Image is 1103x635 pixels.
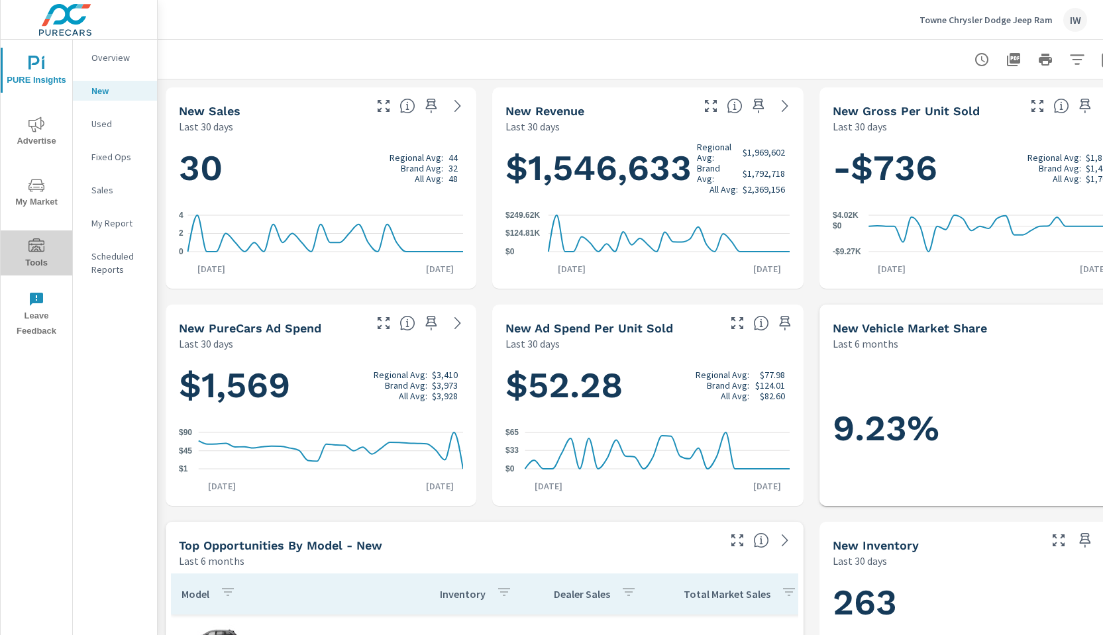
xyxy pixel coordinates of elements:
[199,479,245,493] p: [DATE]
[373,313,394,334] button: Make Fullscreen
[774,313,796,334] span: Save this to your personalized report
[774,530,796,551] a: See more details in report
[755,380,785,391] p: $124.01
[73,81,157,101] div: New
[505,428,519,437] text: $65
[554,587,610,601] p: Dealer Sales
[91,51,146,64] p: Overview
[505,321,673,335] h5: New Ad Spend Per Unit Sold
[5,56,68,88] span: PURE Insights
[697,163,738,184] p: Brand Avg:
[432,369,458,380] p: $3,410
[385,380,427,391] p: Brand Avg:
[447,313,468,334] a: See more details in report
[743,147,785,158] p: $1,969,602
[505,229,540,238] text: $124.81K
[448,173,458,184] p: 48
[1048,530,1069,551] button: Make Fullscreen
[721,391,749,401] p: All Avg:
[179,336,233,352] p: Last 30 days
[401,163,443,173] p: Brand Avg:
[417,262,463,275] p: [DATE]
[760,391,785,401] p: $82.60
[549,262,595,275] p: [DATE]
[1,40,72,344] div: nav menu
[760,369,785,380] p: $77.98
[505,247,515,256] text: $0
[700,95,721,117] button: Make Fullscreen
[505,363,790,408] h1: $52.28
[5,177,68,210] span: My Market
[421,313,442,334] span: Save this to your personalized report
[1075,530,1096,551] span: Save this to your personalized report
[833,553,887,569] p: Last 30 days
[727,98,743,114] span: Total sales revenue over the selected date range. [Source: This data is sourced from the dealer’s...
[697,142,738,163] p: Regional Avg:
[833,336,898,352] p: Last 6 months
[179,363,463,408] h1: $1,569
[525,479,572,493] p: [DATE]
[833,321,987,335] h5: New Vehicle Market Share
[179,538,382,552] h5: Top Opportunities by Model - New
[373,95,394,117] button: Make Fullscreen
[73,114,157,134] div: Used
[1063,8,1087,32] div: IW
[505,211,540,220] text: $249.62K
[833,119,887,134] p: Last 30 days
[868,262,915,275] p: [DATE]
[505,104,584,118] h5: New Revenue
[91,84,146,97] p: New
[73,180,157,200] div: Sales
[696,369,749,380] p: Regional Avg:
[179,321,321,335] h5: New PureCars Ad Spend
[179,104,240,118] h5: New Sales
[727,530,748,551] button: Make Fullscreen
[73,246,157,279] div: Scheduled Reports
[415,173,443,184] p: All Avg:
[179,428,192,437] text: $90
[5,238,68,271] span: Tools
[182,587,209,601] p: Model
[179,247,184,256] text: 0
[91,217,146,230] p: My Report
[432,391,458,401] p: $3,928
[448,163,458,173] p: 32
[743,184,785,195] p: $2,369,156
[73,213,157,233] div: My Report
[448,152,458,163] p: 44
[833,538,919,552] h5: New Inventory
[447,95,468,117] a: See more details in report
[743,168,785,179] p: $1,792,718
[91,150,146,164] p: Fixed Ops
[417,479,463,493] p: [DATE]
[399,315,415,331] span: Total cost of media for all PureCars channels for the selected dealership group over the selected...
[5,291,68,339] span: Leave Feedback
[1053,173,1081,184] p: All Avg:
[1027,152,1081,163] p: Regional Avg:
[753,532,769,548] span: Find the biggest opportunities within your model lineup by seeing how each model is selling in yo...
[919,14,1053,26] p: Towne Chrysler Dodge Jeep Ram
[188,262,235,275] p: [DATE]
[91,250,146,276] p: Scheduled Reports
[1075,95,1096,117] span: Save this to your personalized report
[179,119,233,134] p: Last 30 days
[374,369,427,380] p: Regional Avg:
[73,147,157,167] div: Fixed Ops
[399,391,427,401] p: All Avg:
[1064,46,1090,73] button: Apply Filters
[421,95,442,117] span: Save this to your personalized report
[1053,98,1069,114] span: Average gross profit generated by the dealership for each vehicle sold over the selected date ran...
[179,211,184,220] text: 4
[432,380,458,391] p: $3,973
[91,117,146,130] p: Used
[505,446,519,455] text: $33
[1032,46,1059,73] button: Print Report
[179,464,188,473] text: $1
[179,146,463,191] h1: 30
[684,587,770,601] p: Total Market Sales
[727,313,748,334] button: Make Fullscreen
[707,380,749,391] p: Brand Avg:
[179,446,192,456] text: $45
[505,464,515,473] text: $0
[440,587,486,601] p: Inventory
